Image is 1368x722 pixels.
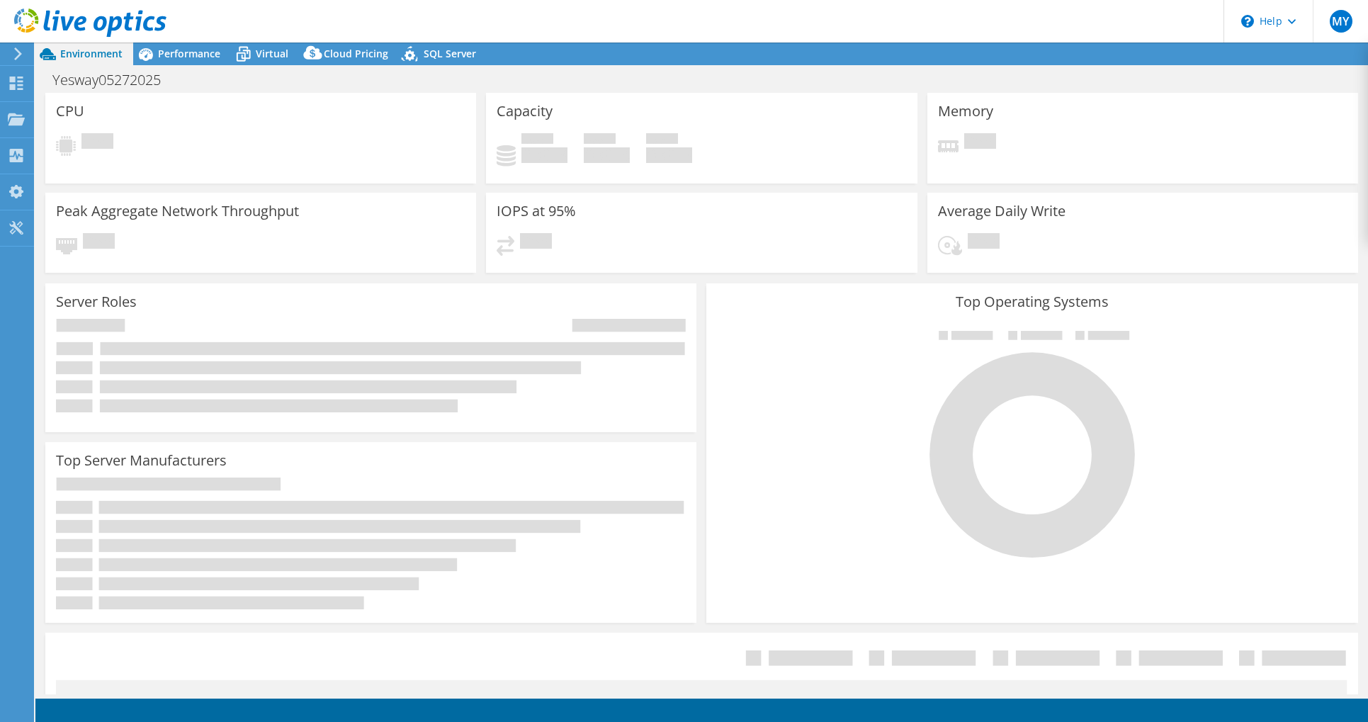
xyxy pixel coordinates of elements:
h3: Peak Aggregate Network Throughput [56,203,299,219]
span: Pending [520,233,552,252]
span: Virtual [256,47,288,60]
span: Pending [968,233,1000,252]
span: Total [646,133,678,147]
span: Used [521,133,553,147]
span: Pending [964,133,996,152]
h1: Yesway05272025 [46,72,183,88]
span: MY [1330,10,1352,33]
span: Environment [60,47,123,60]
h3: Memory [938,103,993,119]
svg: \n [1241,15,1254,28]
span: SQL Server [424,47,476,60]
h3: Average Daily Write [938,203,1065,219]
span: Performance [158,47,220,60]
h4: 0 GiB [521,147,567,163]
h3: Top Server Manufacturers [56,453,227,468]
span: Pending [83,233,115,252]
h3: Server Roles [56,294,137,310]
span: Cloud Pricing [324,47,388,60]
h4: 0 GiB [646,147,692,163]
h3: IOPS at 95% [497,203,576,219]
span: Pending [81,133,113,152]
span: Free [584,133,616,147]
h4: 0 GiB [584,147,630,163]
h3: Capacity [497,103,553,119]
h3: CPU [56,103,84,119]
h3: Top Operating Systems [717,294,1347,310]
